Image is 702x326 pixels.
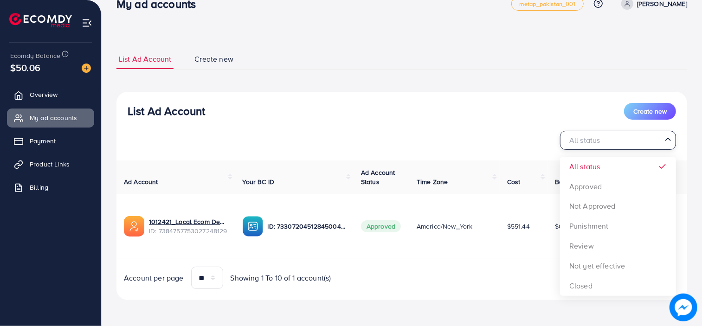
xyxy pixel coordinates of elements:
span: Ad Account [124,177,158,186]
span: Overview [30,90,58,99]
span: Ad Account Status [361,168,395,186]
li: Approved [560,177,676,197]
span: Showing 1 To 10 of 1 account(s) [231,273,331,283]
span: Cost [507,177,521,186]
img: menu [82,18,92,28]
span: Payment [30,136,56,146]
li: Review [560,236,676,256]
span: Billing [30,183,48,192]
a: Overview [7,85,94,104]
p: ID: 7330720451284500482 [268,221,347,232]
li: All status [560,157,676,177]
span: Create new [633,107,667,116]
div: Search for option [560,131,676,150]
span: $50.06 [10,61,40,74]
span: ID: 7384757753027248129 [149,226,228,236]
li: Punishment [560,216,676,236]
img: logo [9,13,72,27]
span: $551.44 [507,222,530,231]
span: $0 [555,222,563,231]
span: Approved [361,220,401,232]
span: metap_pakistan_001 [519,1,576,7]
li: Not Approved [560,196,676,216]
img: image [670,294,697,321]
span: Account per page [124,273,184,283]
a: Billing [7,178,94,197]
span: America/New_York [417,222,473,231]
li: Not yet effective [560,256,676,276]
span: Ecomdy Balance [10,51,60,60]
a: My ad accounts [7,109,94,127]
span: Your BC ID [243,177,275,186]
img: ic-ads-acc.e4c84228.svg [124,216,144,237]
span: List Ad Account [119,54,171,64]
button: Create new [624,103,676,120]
a: 1012421_Local Ecom Desirmart_1719397907255 [149,217,228,226]
input: Search for option [564,133,661,147]
a: Payment [7,132,94,150]
span: My ad accounts [30,113,77,122]
div: <span class='underline'>1012421_Local Ecom Desirmart_1719397907255</span></br>7384757753027248129 [149,217,228,236]
a: Product Links [7,155,94,173]
li: Closed [560,276,676,296]
span: Balance [555,177,580,186]
span: Time Zone [417,177,448,186]
img: image [82,64,91,73]
h3: List Ad Account [128,104,205,118]
img: ic-ba-acc.ded83a64.svg [243,216,263,237]
span: Create new [194,54,233,64]
span: Product Links [30,160,70,169]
